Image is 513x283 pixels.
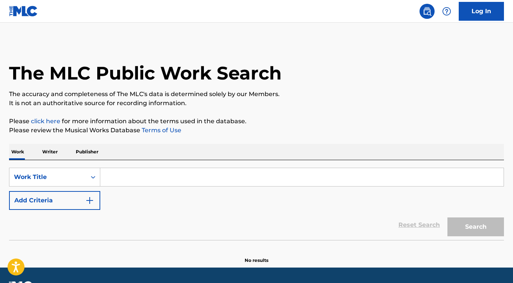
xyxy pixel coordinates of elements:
[74,144,101,160] p: Publisher
[85,196,94,205] img: 9d2ae6d4665cec9f34b9.svg
[475,247,513,283] iframe: Chat Widget
[14,173,82,182] div: Work Title
[442,7,451,16] img: help
[140,127,181,134] a: Terms of Use
[245,248,268,264] p: No results
[423,7,432,16] img: search
[40,144,60,160] p: Writer
[459,2,504,21] a: Log In
[9,99,504,108] p: It is not an authoritative source for recording information.
[31,118,60,125] a: click here
[9,144,26,160] p: Work
[9,62,282,84] h1: The MLC Public Work Search
[420,4,435,19] a: Public Search
[439,4,454,19] div: Help
[9,117,504,126] p: Please for more information about the terms used in the database.
[9,90,504,99] p: The accuracy and completeness of The MLC's data is determined solely by our Members.
[9,6,38,17] img: MLC Logo
[9,191,100,210] button: Add Criteria
[9,126,504,135] p: Please review the Musical Works Database
[9,168,504,240] form: Search Form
